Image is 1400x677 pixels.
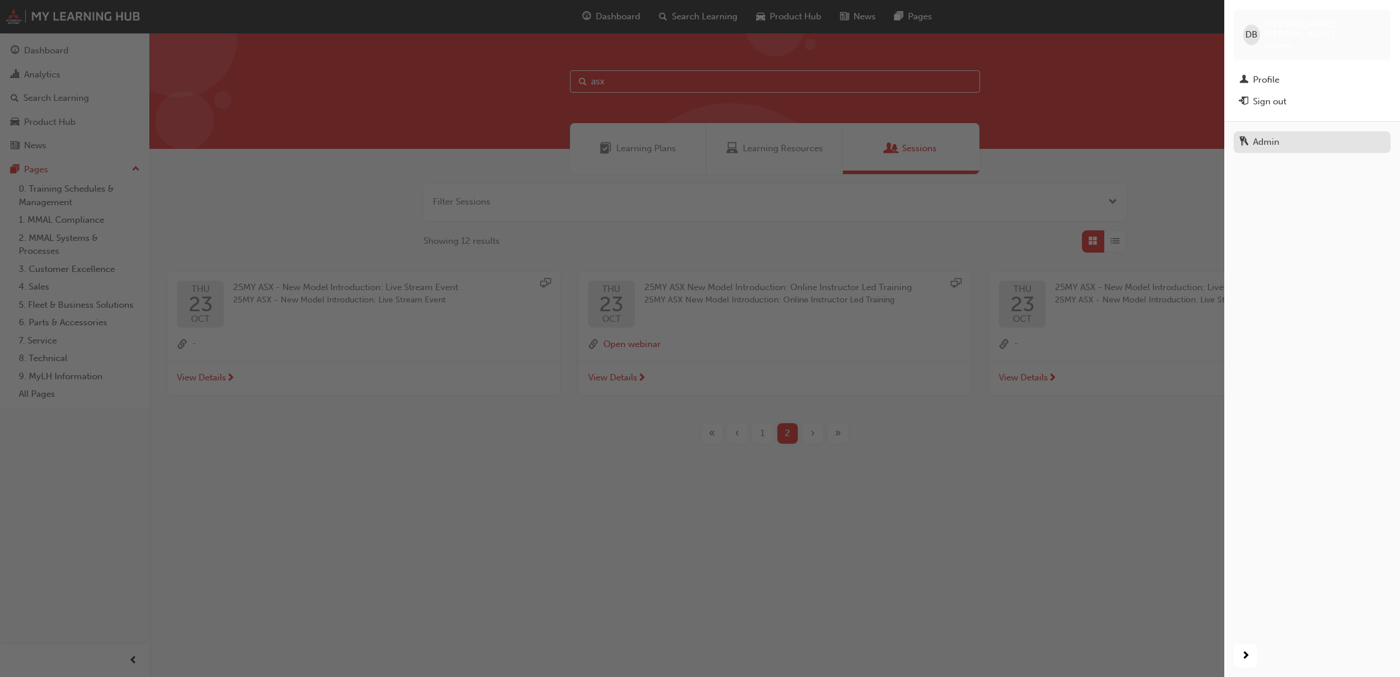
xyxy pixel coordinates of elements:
[1253,73,1279,87] div: Profile
[1245,28,1258,42] span: DB
[1239,97,1248,107] span: exit-icon
[1234,69,1391,91] a: Profile
[1253,95,1286,108] div: Sign out
[1241,649,1250,664] span: next-icon
[1234,131,1391,153] a: Admin
[1253,135,1279,149] div: Admin
[1239,137,1248,148] span: keys-icon
[1234,91,1391,113] button: Sign out
[1239,75,1248,86] span: man-icon
[1265,40,1292,50] span: dbaines
[1265,19,1381,40] span: [PERSON_NAME] [PERSON_NAME]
